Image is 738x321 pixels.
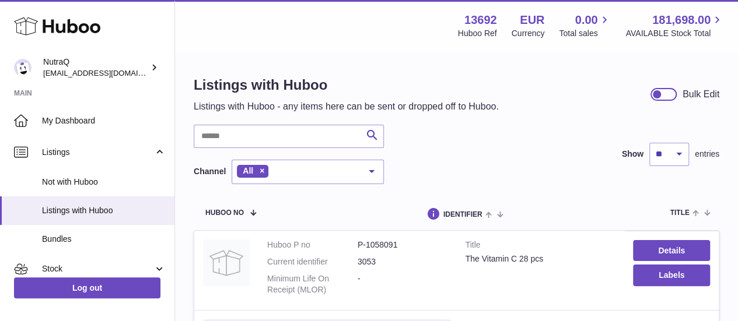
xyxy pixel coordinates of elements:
[14,59,32,76] img: internalAdmin-13692@internal.huboo.com
[512,28,545,39] div: Currency
[443,211,482,218] span: identifier
[42,177,166,188] span: Not with Huboo
[203,239,250,286] img: The Vitamin C 28 pcs
[42,205,166,216] span: Listings with Huboo
[194,100,499,113] p: Listings with Huboo - any items here can be sent or dropped off to Huboo.
[670,209,689,217] span: title
[520,12,544,28] strong: EUR
[194,166,226,177] label: Channel
[466,253,616,264] div: The Vitamin C 28 pcs
[14,277,160,298] a: Log out
[267,273,358,295] dt: Minimum Life On Receipt (MLOR)
[358,273,448,295] dd: -
[194,76,499,94] h1: Listings with Huboo
[42,147,153,158] span: Listings
[633,240,710,261] a: Details
[43,68,172,77] span: [EMAIL_ADDRESS][DOMAIN_NAME]
[205,209,244,217] span: Huboo no
[43,57,148,79] div: NutraQ
[358,256,448,267] dd: 3053
[652,12,711,28] span: 181,698.00
[267,256,358,267] dt: Current identifier
[42,263,153,274] span: Stock
[458,28,497,39] div: Huboo Ref
[625,28,724,39] span: AVAILABLE Stock Total
[683,88,719,101] div: Bulk Edit
[625,12,724,39] a: 181,698.00 AVAILABLE Stock Total
[559,12,611,39] a: 0.00 Total sales
[466,239,616,253] strong: Title
[559,28,611,39] span: Total sales
[622,149,643,160] label: Show
[358,239,448,251] dd: P-1058091
[464,12,497,28] strong: 13692
[243,166,253,175] span: All
[633,264,710,285] button: Labels
[575,12,598,28] span: 0.00
[42,234,166,245] span: Bundles
[42,115,166,126] span: My Dashboard
[695,149,719,160] span: entries
[267,239,358,251] dt: Huboo P no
